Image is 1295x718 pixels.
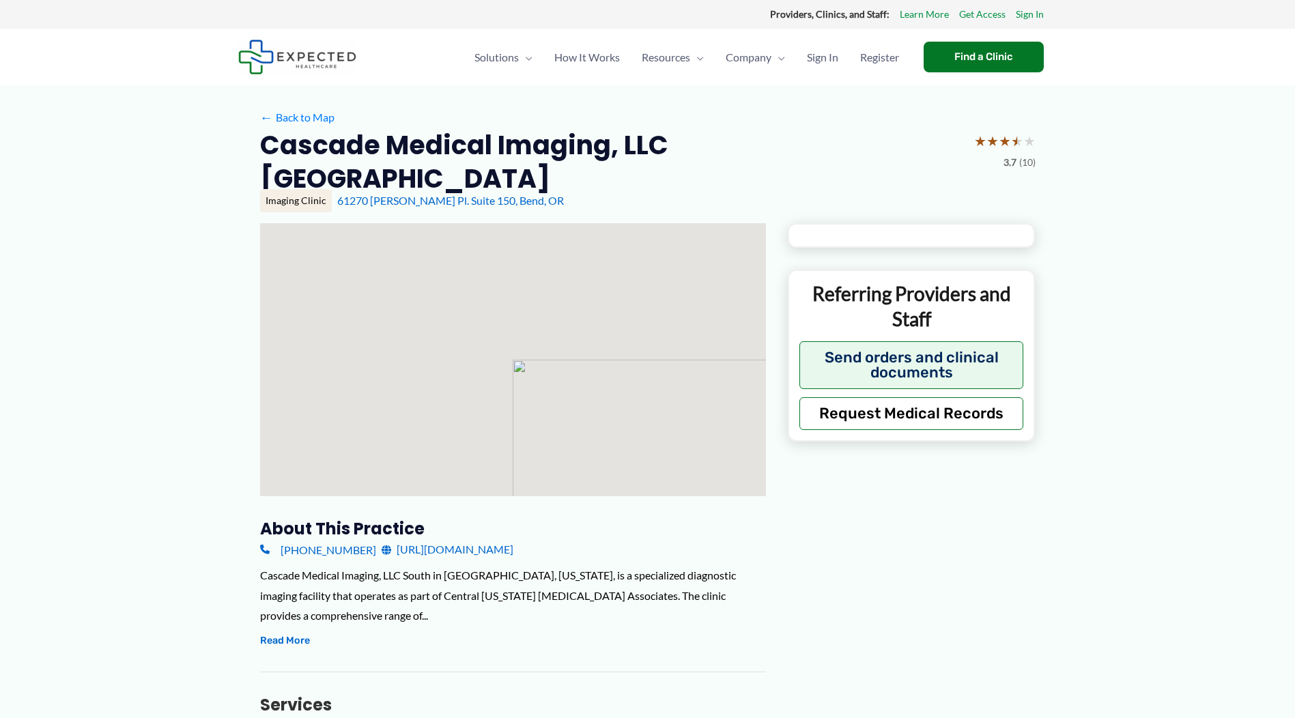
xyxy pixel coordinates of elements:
span: Company [726,33,771,81]
span: Sign In [807,33,838,81]
span: ← [260,111,273,124]
button: Request Medical Records [799,397,1024,430]
span: Register [860,33,899,81]
a: [PHONE_NUMBER] [260,539,376,560]
a: SolutionsMenu Toggle [464,33,543,81]
a: [URL][DOMAIN_NAME] [382,539,513,560]
span: Solutions [474,33,519,81]
span: ★ [1023,128,1036,154]
a: How It Works [543,33,631,81]
a: CompanyMenu Toggle [715,33,796,81]
a: Register [849,33,910,81]
span: ★ [1011,128,1023,154]
strong: Providers, Clinics, and Staff: [770,8,890,20]
h3: Services [260,694,766,715]
span: Menu Toggle [771,33,785,81]
h3: About this practice [260,518,766,539]
img: Expected Healthcare Logo - side, dark font, small [238,40,356,74]
h2: Cascade Medical Imaging, LLC [GEOGRAPHIC_DATA] [260,128,963,196]
a: Get Access [959,5,1006,23]
span: ★ [974,128,986,154]
span: Resources [642,33,690,81]
span: ★ [986,128,999,154]
a: Sign In [796,33,849,81]
a: Learn More [900,5,949,23]
a: Find a Clinic [924,42,1044,72]
span: Menu Toggle [519,33,532,81]
a: 61270 [PERSON_NAME] Pl. Suite 150, Bend, OR [337,194,564,207]
span: ★ [999,128,1011,154]
a: Sign In [1016,5,1044,23]
span: Menu Toggle [690,33,704,81]
div: Cascade Medical Imaging, LLC South in [GEOGRAPHIC_DATA], [US_STATE], is a specialized diagnostic ... [260,565,766,626]
a: ResourcesMenu Toggle [631,33,715,81]
span: (10) [1019,154,1036,171]
a: ←Back to Map [260,107,335,128]
p: Referring Providers and Staff [799,281,1024,331]
button: Send orders and clinical documents [799,341,1024,389]
div: Imaging Clinic [260,189,332,212]
nav: Primary Site Navigation [464,33,910,81]
button: Read More [260,633,310,649]
span: How It Works [554,33,620,81]
span: 3.7 [1004,154,1016,171]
